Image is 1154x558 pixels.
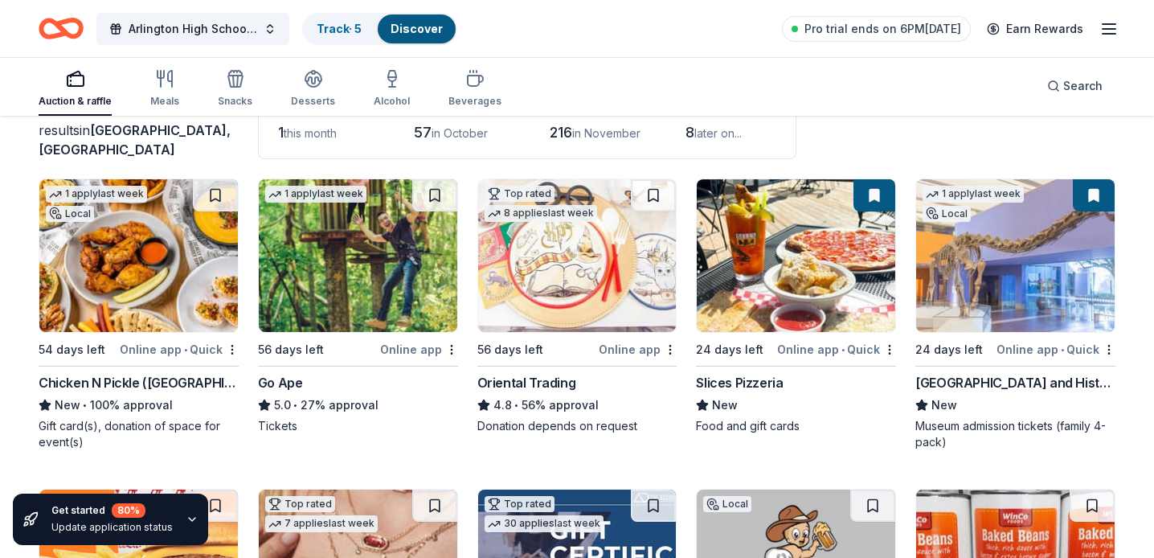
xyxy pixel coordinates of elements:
[696,418,896,434] div: Food and gift cards
[485,496,554,512] div: Top rated
[302,13,457,45] button: Track· 5Discover
[39,179,238,332] img: Image for Chicken N Pickle (Grand Prairie)
[278,124,284,141] span: 1
[550,124,572,141] span: 216
[46,206,94,222] div: Local
[380,339,458,359] div: Online app
[39,122,231,158] span: in
[448,63,501,116] button: Beverages
[915,373,1115,392] div: [GEOGRAPHIC_DATA] and History
[184,343,187,356] span: •
[694,126,742,140] span: later on...
[96,13,289,45] button: Arlington High School Choir Renaissance Festival
[39,373,239,392] div: Chicken N Pickle ([GEOGRAPHIC_DATA])
[804,19,961,39] span: Pro trial ends on 6PM[DATE]
[996,339,1115,359] div: Online app Quick
[685,124,694,141] span: 8
[432,126,488,140] span: in October
[39,178,239,450] a: Image for Chicken N Pickle (Grand Prairie)1 applylast weekLocal54 days leftOnline app•QuickChicke...
[51,503,173,518] div: Get started
[696,178,896,434] a: Image for Slices Pizzeria24 days leftOnline app•QuickSlices PizzeriaNewFood and gift cards
[51,521,173,534] div: Update application status
[572,126,640,140] span: in November
[265,186,366,203] div: 1 apply last week
[218,95,252,108] div: Snacks
[259,179,457,332] img: Image for Go Ape
[777,339,896,359] div: Online app Quick
[915,340,983,359] div: 24 days left
[477,178,677,434] a: Image for Oriental TradingTop rated8 applieslast week56 days leftOnline appOriental Trading4.8•56...
[39,396,239,415] div: 100% approval
[1063,76,1103,96] span: Search
[265,515,378,532] div: 7 applies last week
[696,340,763,359] div: 24 days left
[915,418,1115,450] div: Museum admission tickets (family 4-pack)
[478,179,677,332] img: Image for Oriental Trading
[39,340,105,359] div: 54 days left
[923,186,1024,203] div: 1 apply last week
[374,95,410,108] div: Alcohol
[1034,70,1115,102] button: Search
[477,418,677,434] div: Donation depends on request
[46,186,147,203] div: 1 apply last week
[258,178,458,434] a: Image for Go Ape1 applylast week56 days leftOnline appGo Ape5.0•27% approvalTickets
[284,126,337,140] span: this month
[150,63,179,116] button: Meals
[129,19,257,39] span: Arlington High School Choir Renaissance Festival
[414,124,432,141] span: 57
[599,339,677,359] div: Online app
[477,396,677,415] div: 56% approval
[514,399,518,412] span: •
[841,343,845,356] span: •
[697,179,895,332] img: Image for Slices Pizzeria
[477,340,543,359] div: 56 days left
[39,121,239,159] div: results
[493,396,512,415] span: 4.8
[39,63,112,116] button: Auction & raffle
[703,496,751,512] div: Local
[258,373,303,392] div: Go Ape
[923,206,971,222] div: Local
[448,95,501,108] div: Beverages
[485,186,554,202] div: Top rated
[477,373,576,392] div: Oriental Trading
[391,22,443,35] a: Discover
[258,396,458,415] div: 27% approval
[374,63,410,116] button: Alcohol
[39,418,239,450] div: Gift card(s), donation of space for event(s)
[83,399,87,412] span: •
[265,496,335,512] div: Top rated
[291,63,335,116] button: Desserts
[782,16,971,42] a: Pro trial ends on 6PM[DATE]
[317,22,362,35] a: Track· 5
[916,179,1115,332] img: Image for Fort Worth Museum of Science and History
[274,396,291,415] span: 5.0
[915,178,1115,450] a: Image for Fort Worth Museum of Science and History1 applylast weekLocal24 days leftOnline app•Qui...
[55,396,80,415] span: New
[218,63,252,116] button: Snacks
[150,95,179,108] div: Meals
[485,205,597,222] div: 8 applies last week
[112,503,145,518] div: 80 %
[712,396,738,415] span: New
[485,515,604,532] div: 30 applies last week
[39,10,84,47] a: Home
[291,95,335,108] div: Desserts
[258,418,458,434] div: Tickets
[1061,343,1064,356] span: •
[39,122,231,158] span: [GEOGRAPHIC_DATA], [GEOGRAPHIC_DATA]
[39,95,112,108] div: Auction & raffle
[258,340,324,359] div: 56 days left
[931,396,957,415] span: New
[696,373,783,392] div: Slices Pizzeria
[120,339,239,359] div: Online app Quick
[293,399,297,412] span: •
[977,14,1093,43] a: Earn Rewards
